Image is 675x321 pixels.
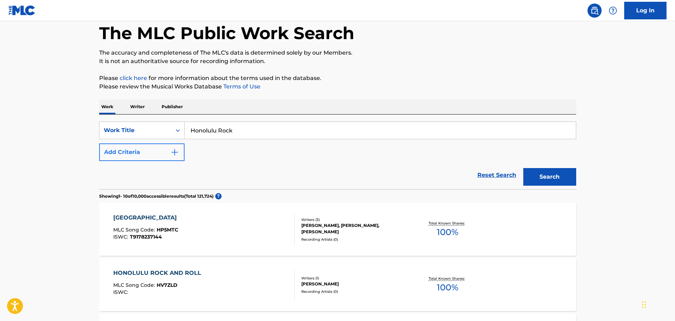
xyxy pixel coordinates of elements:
[222,83,260,90] a: Terms of Use
[113,227,157,233] span: MLC Song Code :
[429,276,466,281] p: Total Known Shares:
[437,281,458,294] span: 100 %
[99,57,576,66] p: It is not an authoritative source for recording information.
[642,294,646,315] div: Drag
[587,4,602,18] a: Public Search
[624,2,667,19] a: Log In
[301,289,408,294] div: Recording Artists ( 0 )
[130,234,162,240] span: T9178237144
[99,258,576,311] a: HONOLULU ROCK AND ROLLMLC Song Code:HV7ZLDISWC:Writers (1)[PERSON_NAME]Recording Artists (0)Total...
[104,126,167,135] div: Work Title
[170,148,179,156] img: 9d2ae6d4665cec9f34b9.svg
[113,269,205,277] div: HONOLULU ROCK AND ROLL
[99,99,115,114] p: Work
[301,217,408,222] div: Writers ( 3 )
[474,167,520,183] a: Reset Search
[301,237,408,242] div: Recording Artists ( 0 )
[99,74,576,82] p: Please for more information about the terms used in the database.
[99,193,213,199] p: Showing 1 - 10 of 10,000 accessible results (Total 121,724 )
[99,82,576,91] p: Please review the Musical Works Database
[159,99,185,114] p: Publisher
[99,203,576,256] a: [GEOGRAPHIC_DATA]MLC Song Code:HP5MTCISWC:T9178237144Writers (3)[PERSON_NAME], [PERSON_NAME], [PE...
[157,227,178,233] span: HP5MTC
[8,5,36,16] img: MLC Logo
[113,234,130,240] span: ISWC :
[99,49,576,57] p: The accuracy and completeness of The MLC's data is determined solely by our Members.
[128,99,147,114] p: Writer
[113,289,130,295] span: ISWC :
[113,214,180,222] div: [GEOGRAPHIC_DATA]
[640,287,675,321] iframe: Chat Widget
[120,75,147,81] a: click here
[301,276,408,281] div: Writers ( 1 )
[437,226,458,239] span: 100 %
[99,23,354,44] h1: The MLC Public Work Search
[215,193,222,199] span: ?
[301,281,408,287] div: [PERSON_NAME]
[113,282,157,288] span: MLC Song Code :
[590,6,599,15] img: search
[606,4,620,18] div: Help
[609,6,617,15] img: help
[429,221,466,226] p: Total Known Shares:
[523,168,576,186] button: Search
[301,222,408,235] div: [PERSON_NAME], [PERSON_NAME], [PERSON_NAME]
[99,143,185,161] button: Add Criteria
[157,282,177,288] span: HV7ZLD
[99,122,576,189] form: Search Form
